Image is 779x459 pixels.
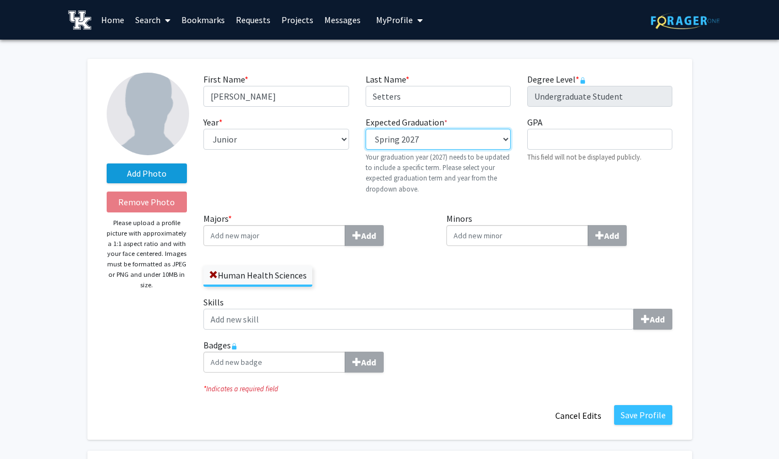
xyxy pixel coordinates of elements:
[203,266,312,285] label: Human Health Sciences
[203,384,672,394] i: Indicates a required field
[588,225,627,246] button: Minors
[203,309,634,330] input: SkillsAdd
[130,1,176,39] a: Search
[366,116,447,129] label: Expected Graduation
[107,73,189,155] img: Profile Picture
[203,225,345,246] input: Majors*Add
[319,1,366,39] a: Messages
[604,230,619,241] b: Add
[527,152,642,161] small: This field will not be displayed publicly.
[651,12,720,29] img: ForagerOne Logo
[633,309,672,330] button: Skills
[345,225,384,246] button: Majors*
[107,192,187,212] button: Remove Photo
[176,1,230,39] a: Bookmarks
[203,296,672,330] label: Skills
[203,338,672,373] label: Badges
[366,73,410,86] label: Last Name
[527,73,586,86] label: Degree Level
[230,1,276,39] a: Requests
[376,14,413,25] span: My Profile
[96,1,130,39] a: Home
[614,405,672,425] button: Save Profile
[203,212,430,246] label: Majors
[548,405,609,426] button: Cancel Edits
[203,116,223,129] label: Year
[203,73,248,86] label: First Name
[203,352,345,373] input: BadgesAdd
[366,152,511,194] p: Your graduation year (2027) needs to be updated to include a specific term. Please select your ex...
[107,218,187,290] p: Please upload a profile picture with approximately a 1:1 aspect ratio and with your face centered...
[579,77,586,84] svg: This information is provided and automatically updated by the University of Kentucky and is not e...
[361,357,376,368] b: Add
[650,314,665,325] b: Add
[446,212,673,246] label: Minors
[345,352,384,373] button: Badges
[68,10,92,30] img: University of Kentucky Logo
[361,230,376,241] b: Add
[107,163,187,183] label: AddProfile Picture
[8,409,47,451] iframe: Chat
[446,225,588,246] input: MinorsAdd
[527,116,543,129] label: GPA
[276,1,319,39] a: Projects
